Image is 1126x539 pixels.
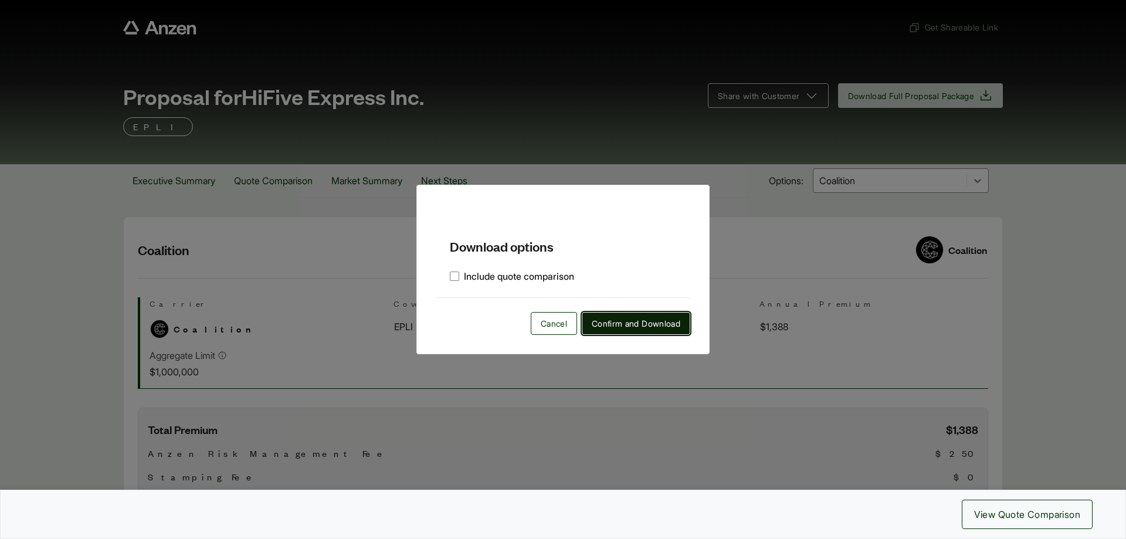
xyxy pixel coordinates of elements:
button: View Quote Comparison [962,500,1093,529]
h5: Download options [436,218,690,255]
label: Include quote comparison [450,269,574,283]
button: Cancel [531,312,577,335]
span: Cancel [541,317,567,330]
span: Confirm and Download [592,317,680,330]
button: Confirm and Download [582,312,690,335]
span: View Quote Comparison [974,507,1080,521]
